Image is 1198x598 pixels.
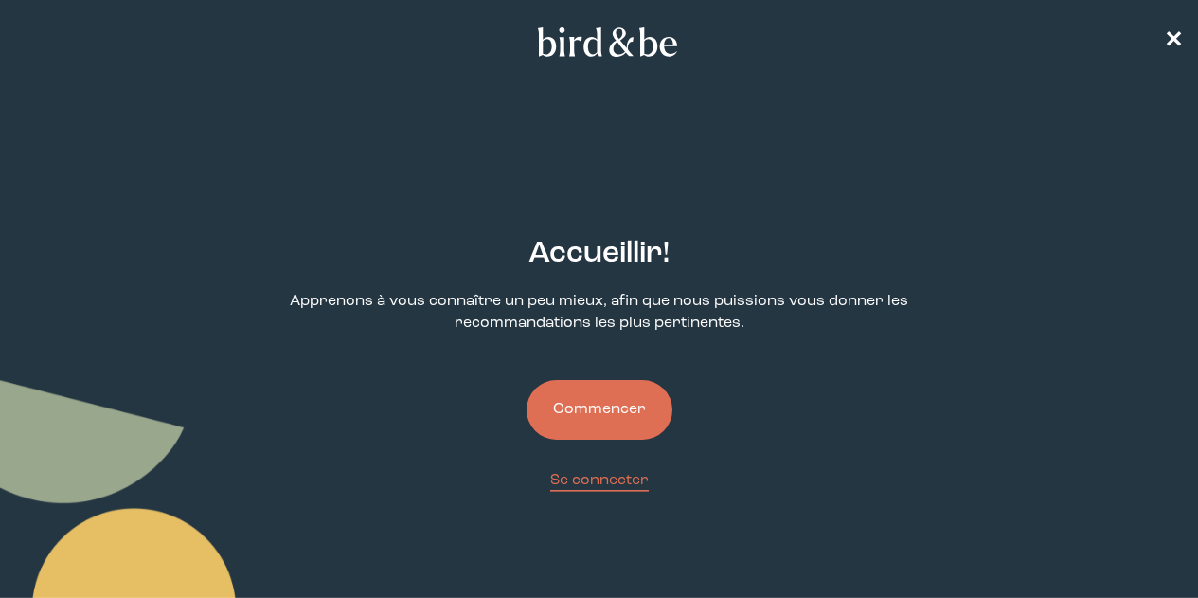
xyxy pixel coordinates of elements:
button: Commencer [527,380,672,440]
font: Se connecter [550,473,649,488]
a: Commencer [527,350,672,470]
a: ✕ [1164,26,1183,59]
font: ! [663,239,670,269]
a: Se connecter [550,470,649,492]
font: ✕ [1164,30,1183,53]
font: Commencer [553,402,646,417]
iframe: Messagerie en direct Gorgias [1103,509,1179,579]
font: Apprenons à vous connaître un peu mieux, afin que nous puissions vous donner les recommandations ... [290,294,908,331]
font: Accueillir [528,239,663,269]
